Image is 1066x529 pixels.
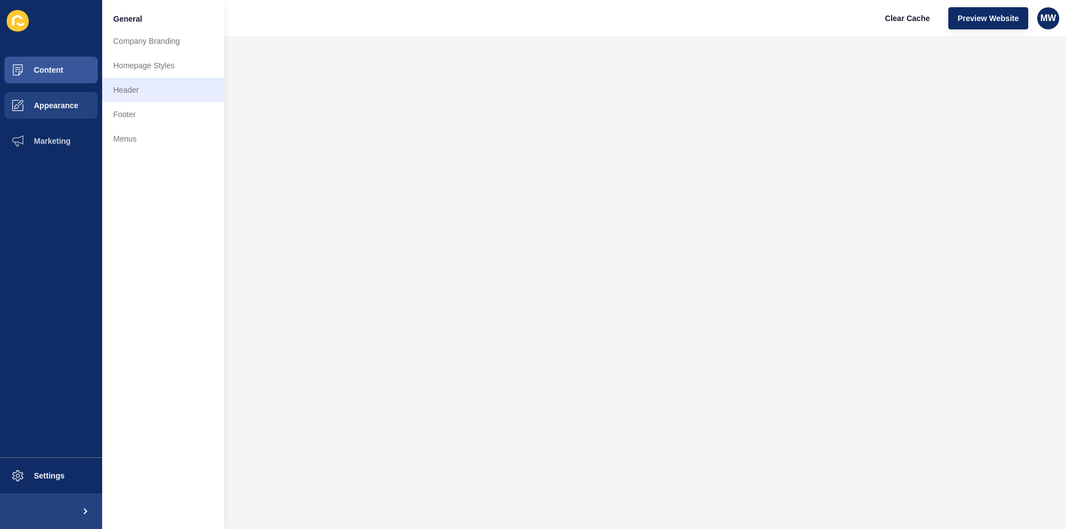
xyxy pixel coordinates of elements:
a: Footer [102,102,224,127]
span: General [113,13,142,24]
a: Menus [102,127,224,151]
button: Clear Cache [876,7,939,29]
a: Homepage Styles [102,53,224,78]
a: Company Branding [102,29,224,53]
span: Clear Cache [885,13,930,24]
span: MW [1040,13,1056,24]
span: Preview Website [958,13,1019,24]
button: Preview Website [948,7,1028,29]
a: Header [102,78,224,102]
